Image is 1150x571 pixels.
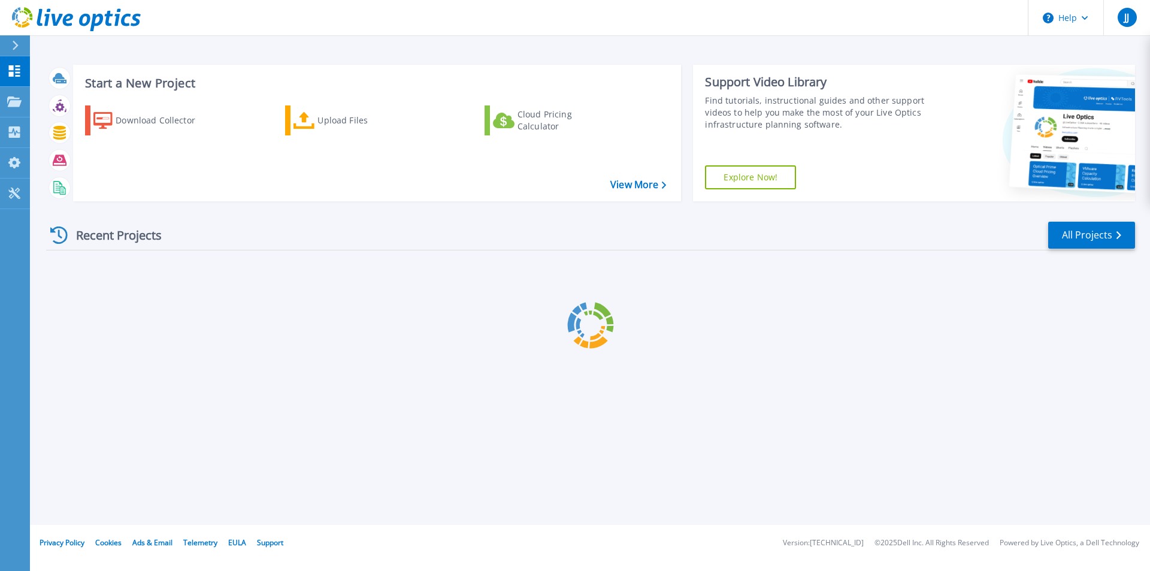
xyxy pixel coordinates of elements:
span: JJ [1124,13,1129,22]
li: Version: [TECHNICAL_ID] [783,539,864,547]
a: Cookies [95,537,122,548]
a: Privacy Policy [40,537,84,548]
a: Upload Files [285,105,419,135]
div: Support Video Library [705,74,930,90]
a: Telemetry [183,537,217,548]
h3: Start a New Project [85,77,666,90]
li: Powered by Live Optics, a Dell Technology [1000,539,1139,547]
a: Download Collector [85,105,219,135]
a: Explore Now! [705,165,796,189]
a: All Projects [1048,222,1135,249]
a: Support [257,537,283,548]
div: Find tutorials, instructional guides and other support videos to help you make the most of your L... [705,95,930,131]
div: Download Collector [116,108,211,132]
div: Upload Files [317,108,413,132]
a: Ads & Email [132,537,172,548]
div: Recent Projects [46,220,178,250]
a: Cloud Pricing Calculator [485,105,618,135]
a: EULA [228,537,246,548]
div: Cloud Pricing Calculator [517,108,613,132]
a: View More [610,179,666,191]
li: © 2025 Dell Inc. All Rights Reserved [874,539,989,547]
